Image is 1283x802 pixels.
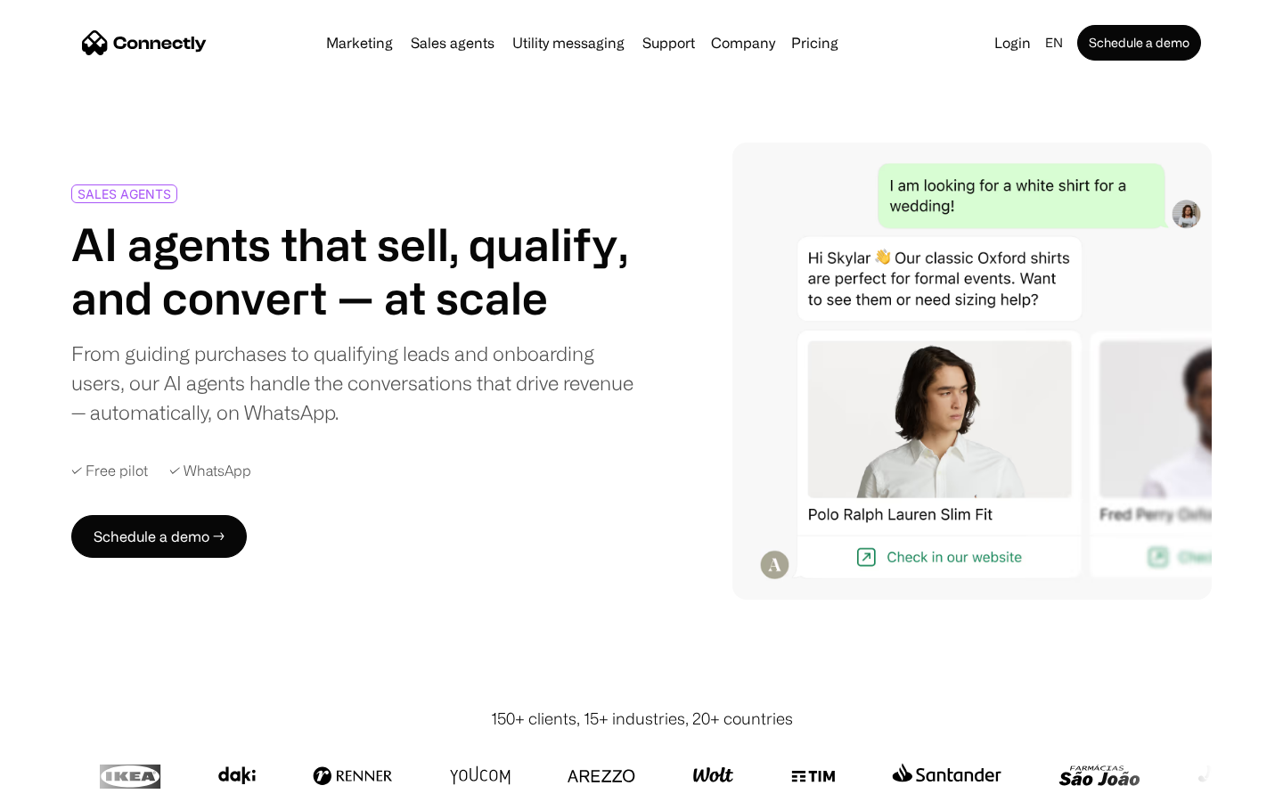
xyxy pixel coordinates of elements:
[71,339,634,427] div: From guiding purchases to qualifying leads and onboarding users, our AI agents handle the convers...
[1045,30,1063,55] div: en
[987,30,1038,55] a: Login
[784,36,846,50] a: Pricing
[1077,25,1201,61] a: Schedule a demo
[711,30,775,55] div: Company
[71,515,247,558] a: Schedule a demo →
[71,462,148,479] div: ✓ Free pilot
[71,217,634,324] h1: AI agents that sell, qualify, and convert — at scale
[36,771,107,796] ul: Language list
[635,36,702,50] a: Support
[404,36,502,50] a: Sales agents
[319,36,400,50] a: Marketing
[78,187,171,200] div: SALES AGENTS
[18,769,107,796] aside: Language selected: English
[169,462,251,479] div: ✓ WhatsApp
[505,36,632,50] a: Utility messaging
[491,707,793,731] div: 150+ clients, 15+ industries, 20+ countries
